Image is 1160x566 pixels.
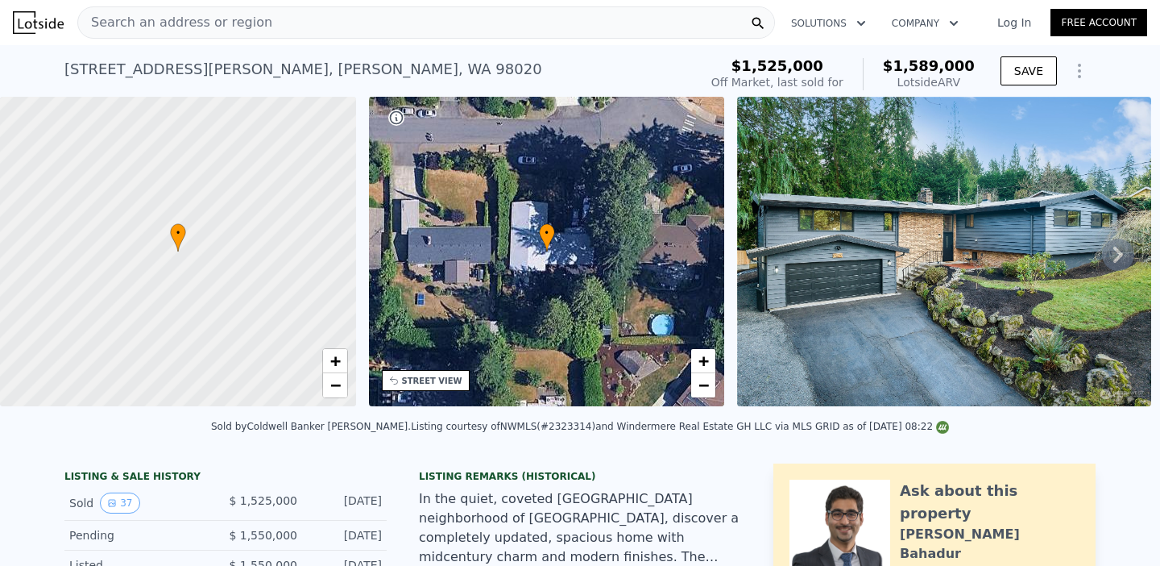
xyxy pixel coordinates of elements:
a: Zoom in [323,349,347,373]
a: Zoom out [691,373,715,397]
span: $ 1,550,000 [229,529,297,542]
div: STREET VIEW [402,375,462,387]
div: Off Market, last sold for [711,74,843,90]
a: Free Account [1050,9,1147,36]
button: Solutions [778,9,879,38]
a: Log In [978,15,1050,31]
span: + [329,351,340,371]
div: Ask about this property [900,480,1079,525]
div: [DATE] [310,527,382,543]
span: Search an address or region [78,13,272,32]
div: Lotside ARV [883,74,975,90]
span: + [698,351,709,371]
div: Listing courtesy of NWMLS (#2323314) and Windermere Real Estate GH LLC via MLS GRID as of [DATE] ... [411,421,949,432]
div: [DATE] [310,493,382,514]
a: Zoom in [691,349,715,373]
div: Sold by Coldwell Banker [PERSON_NAME] . [211,421,411,432]
div: [STREET_ADDRESS][PERSON_NAME] , [PERSON_NAME] , WA 98020 [64,58,542,81]
img: NWMLS Logo [936,421,949,434]
span: $ 1,525,000 [229,494,297,507]
span: • [170,226,186,240]
div: • [170,223,186,252]
button: Show Options [1063,55,1096,87]
button: Company [879,9,971,38]
div: • [539,223,555,252]
span: $1,589,000 [883,57,975,74]
span: − [329,375,340,395]
img: Lotside [13,11,64,34]
span: $1,525,000 [731,57,823,74]
a: Zoom out [323,373,347,397]
button: View historical data [100,493,139,514]
div: Sold [69,493,213,514]
div: Listing Remarks (Historical) [419,470,741,483]
span: − [698,375,709,395]
div: LISTING & SALE HISTORY [64,470,387,486]
span: • [539,226,555,240]
img: Sale: 127226335 Parcel: 103665551 [737,97,1151,406]
div: [PERSON_NAME] Bahadur [900,525,1079,564]
button: SAVE [1000,56,1057,85]
div: Pending [69,527,213,543]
